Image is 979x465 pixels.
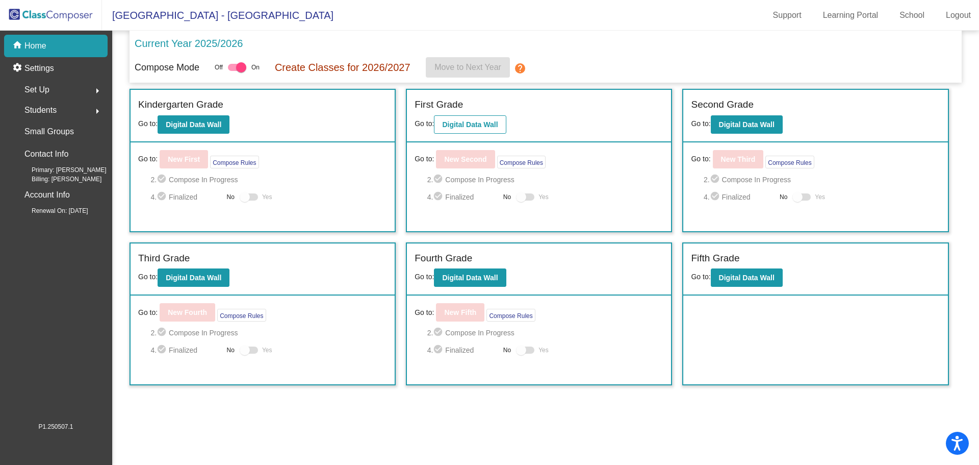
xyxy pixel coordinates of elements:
mat-icon: check_circle [433,344,445,356]
span: [GEOGRAPHIC_DATA] - [GEOGRAPHIC_DATA] [102,7,333,23]
mat-icon: settings [12,62,24,75]
span: 4. Finalized [150,344,221,356]
span: Yes [815,191,825,203]
span: Yes [538,344,549,356]
b: New First [168,155,200,163]
span: Go to: [138,119,158,128]
label: Third Grade [138,251,190,266]
mat-icon: help [514,62,526,75]
span: Renewal On: [DATE] [15,206,88,215]
b: Digital Data Wall [166,120,221,129]
a: Learning Portal [815,7,887,23]
label: Second Grade [691,97,754,112]
button: New First [160,150,208,168]
span: Go to: [138,307,158,318]
button: New Third [713,150,764,168]
button: Digital Data Wall [158,115,229,134]
mat-icon: check_circle [433,191,445,203]
mat-icon: check_circle [710,191,722,203]
span: Go to: [691,119,710,128]
label: Fifth Grade [691,251,739,266]
button: Digital Data Wall [158,268,229,287]
b: New Fourth [168,308,207,316]
span: Go to: [415,307,434,318]
button: Compose Rules [210,156,259,168]
span: Students [24,103,57,117]
mat-icon: check_circle [157,327,169,339]
b: Digital Data Wall [442,120,498,129]
b: Digital Data Wall [442,274,498,282]
p: Contact Info [24,147,68,161]
b: New Fifth [444,308,476,316]
button: Digital Data Wall [711,115,783,134]
span: No [227,192,235,202]
span: No [503,346,511,355]
b: New Third [721,155,756,163]
span: 4. Finalized [427,344,498,356]
span: Go to: [138,154,158,164]
button: Digital Data Wall [434,115,506,134]
span: Go to: [691,154,710,164]
button: Compose Rules [497,156,546,168]
span: Go to: [415,273,434,281]
mat-icon: arrow_right [91,105,104,117]
span: Go to: [691,273,710,281]
span: Move to Next Year [434,63,501,71]
p: Small Groups [24,125,74,139]
span: Go to: [415,154,434,164]
a: Support [765,7,810,23]
button: New Second [436,150,495,168]
mat-icon: check_circle [157,344,169,356]
span: Yes [262,344,272,356]
mat-icon: check_circle [433,174,445,186]
mat-icon: home [12,40,24,52]
span: Go to: [415,119,434,128]
p: Create Classes for 2026/2027 [275,60,410,75]
button: Compose Rules [486,309,535,322]
mat-icon: arrow_right [91,85,104,97]
span: 2. Compose In Progress [704,174,940,186]
span: On [251,63,260,72]
span: No [503,192,511,202]
span: 4. Finalized [704,191,775,203]
span: No [227,346,235,355]
span: 2. Compose In Progress [427,327,664,339]
button: Move to Next Year [426,57,510,78]
p: Compose Mode [135,61,199,75]
button: Digital Data Wall [434,268,506,287]
span: 4. Finalized [427,191,498,203]
a: School [891,7,933,23]
b: Digital Data Wall [719,120,775,129]
button: Compose Rules [765,156,814,168]
b: New Second [444,155,486,163]
span: Go to: [138,273,158,281]
mat-icon: check_circle [157,174,169,186]
span: 2. Compose In Progress [150,327,387,339]
b: Digital Data Wall [719,274,775,282]
a: Logout [938,7,979,23]
button: New Fifth [436,303,484,322]
label: First Grade [415,97,463,112]
button: Digital Data Wall [711,268,783,287]
span: Billing: [PERSON_NAME] [15,175,101,184]
mat-icon: check_circle [710,174,722,186]
span: Primary: [PERSON_NAME] [15,165,107,175]
span: Off [215,63,223,72]
label: Kindergarten Grade [138,97,223,112]
p: Settings [24,62,54,75]
button: New Fourth [160,303,215,322]
p: Home [24,40,46,52]
mat-icon: check_circle [157,191,169,203]
mat-icon: check_circle [433,327,445,339]
span: Yes [538,191,549,203]
span: 4. Finalized [150,191,221,203]
span: 2. Compose In Progress [427,174,664,186]
span: Set Up [24,83,49,97]
button: Compose Rules [217,309,266,322]
label: Fourth Grade [415,251,472,266]
span: No [780,192,787,202]
p: Account Info [24,188,70,202]
span: Yes [262,191,272,203]
b: Digital Data Wall [166,274,221,282]
span: 2. Compose In Progress [150,174,387,186]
